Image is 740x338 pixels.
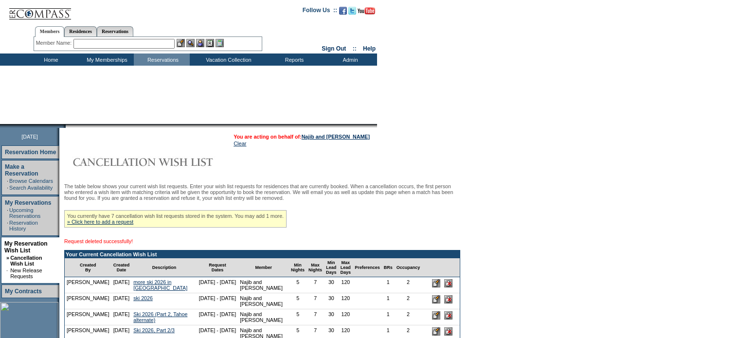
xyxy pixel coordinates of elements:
[67,219,133,225] a: » Click here to add a request
[133,327,175,333] a: Ski 2026, Part 2/3
[66,124,67,128] img: blank.gif
[5,288,42,295] a: My Contracts
[238,293,289,309] td: Najib and [PERSON_NAME]
[111,309,132,325] td: [DATE]
[432,311,440,320] input: Edit this Request
[395,277,422,293] td: 2
[10,267,42,279] a: New Release Requests
[324,293,339,309] td: 30
[199,295,236,301] nobr: [DATE] - [DATE]
[196,39,204,47] img: Impersonate
[64,152,259,172] img: Cancellation Wish List
[216,39,224,47] img: b_calculator.gif
[9,220,38,231] a: Reservation History
[238,258,289,277] td: Member
[395,309,422,325] td: 2
[382,277,395,293] td: 1
[234,134,370,140] span: You are acting on behalf of:
[35,26,65,37] a: Members
[324,258,339,277] td: Min Lead Days
[133,311,187,323] a: Ski 2026 (Part 2, Tahoe alternate)
[206,39,214,47] img: Reservations
[177,39,185,47] img: b_edit.gif
[444,327,452,336] input: Delete this Request
[353,45,357,52] span: ::
[432,295,440,303] input: Edit this Request
[234,141,246,146] a: Clear
[199,279,236,285] nobr: [DATE] - [DATE]
[65,293,111,309] td: [PERSON_NAME]
[348,7,356,15] img: Follow us on Twitter
[339,277,353,293] td: 120
[9,178,53,184] a: Browse Calendars
[64,238,133,244] span: Request deleted successfully!
[131,258,197,277] td: Description
[10,255,42,267] a: Cancellation Wish List
[64,26,97,36] a: Residences
[6,267,9,279] td: ·
[444,295,452,303] input: Delete this Request
[78,53,134,66] td: My Memberships
[302,134,370,140] a: Najib and [PERSON_NAME]
[65,309,111,325] td: [PERSON_NAME]
[339,10,347,16] a: Become our fan on Facebook
[339,258,353,277] td: Max Lead Days
[190,53,265,66] td: Vacation Collection
[432,327,440,336] input: Edit this Request
[321,53,377,66] td: Admin
[307,277,324,293] td: 7
[4,240,48,254] a: My Reservation Wish List
[432,279,440,287] input: Edit this Request
[238,277,289,293] td: Najib and [PERSON_NAME]
[395,258,422,277] td: Occupancy
[111,277,132,293] td: [DATE]
[9,185,53,191] a: Search Availability
[62,124,66,128] img: promoShadowLeftCorner.gif
[322,45,346,52] a: Sign Out
[199,311,236,317] nobr: [DATE] - [DATE]
[7,207,8,219] td: ·
[382,309,395,325] td: 1
[339,293,353,309] td: 120
[238,309,289,325] td: Najib and [PERSON_NAME]
[363,45,376,52] a: Help
[303,6,337,18] td: Follow Us ::
[444,311,452,320] input: Delete this Request
[9,207,40,219] a: Upcoming Reservations
[324,277,339,293] td: 30
[358,10,375,16] a: Subscribe to our YouTube Channel
[307,293,324,309] td: 7
[289,277,307,293] td: 5
[7,185,8,191] td: ·
[5,149,56,156] a: Reservation Home
[65,277,111,293] td: [PERSON_NAME]
[324,309,339,325] td: 30
[339,7,347,15] img: Become our fan on Facebook
[7,220,8,231] td: ·
[22,53,78,66] td: Home
[5,163,38,177] a: Make a Reservation
[307,258,324,277] td: Max Nights
[382,293,395,309] td: 1
[134,53,190,66] td: Reservations
[65,250,460,258] td: Your Current Cancellation Wish List
[111,258,132,277] td: Created Date
[353,258,382,277] td: Preferences
[65,258,111,277] td: Created By
[97,26,133,36] a: Reservations
[133,295,153,301] a: ski 2026
[133,279,187,291] a: more ski 2026 in [GEOGRAPHIC_DATA]
[186,39,195,47] img: View
[395,293,422,309] td: 2
[64,210,287,228] div: You currently have 7 cancellation wish list requests stored in the system. You may add 1 more.
[111,293,132,309] td: [DATE]
[197,258,238,277] td: Request Dates
[307,309,324,325] td: 7
[339,309,353,325] td: 120
[444,279,452,287] input: Delete this Request
[289,309,307,325] td: 5
[6,255,9,261] b: »
[382,258,395,277] td: BRs
[289,293,307,309] td: 5
[265,53,321,66] td: Reports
